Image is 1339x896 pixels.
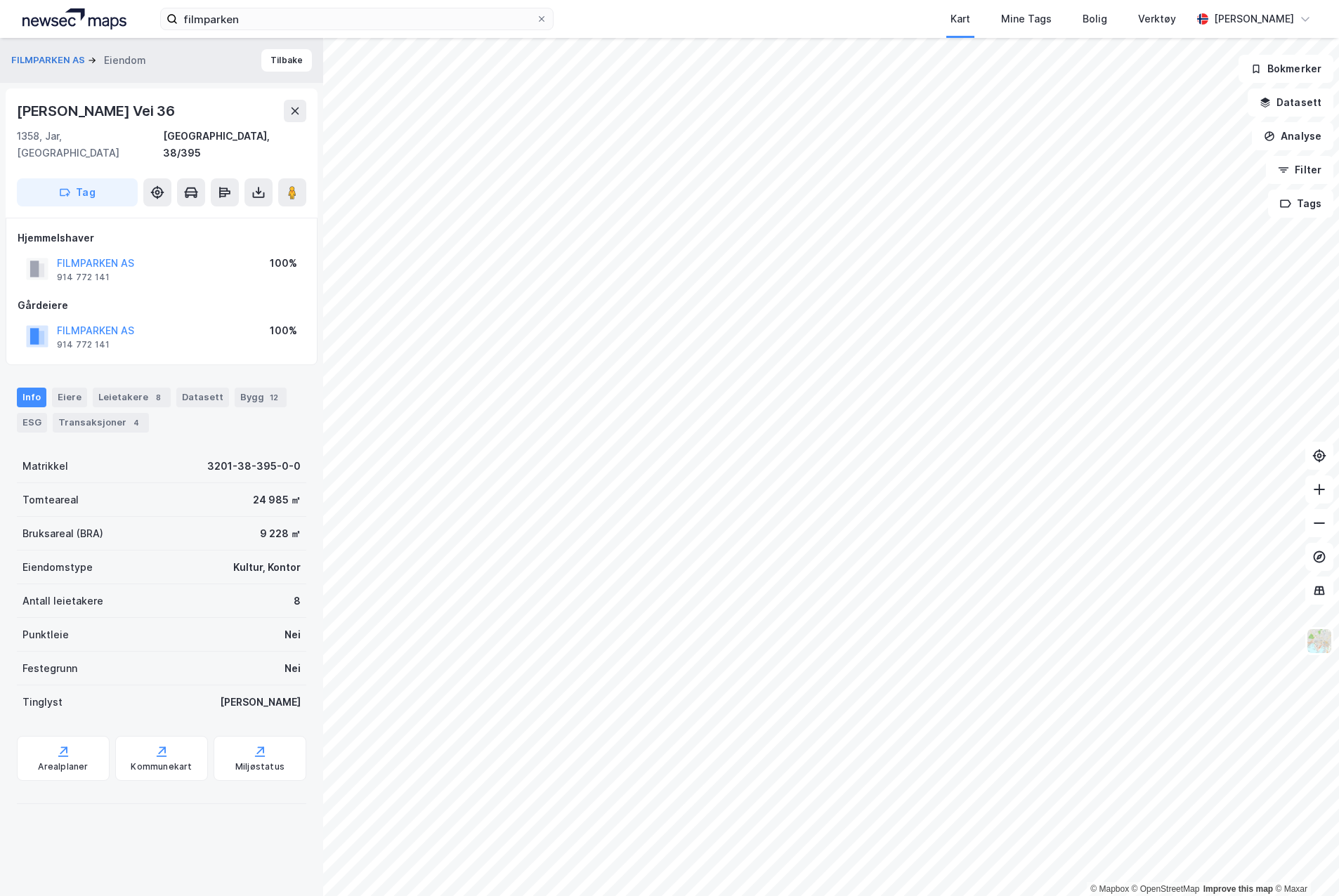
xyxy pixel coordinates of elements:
[1306,628,1333,654] img: Z
[1138,11,1176,27] div: Verktøy
[220,694,301,711] div: [PERSON_NAME]
[17,413,47,433] div: ESG
[294,593,301,610] div: 8
[11,53,88,67] button: FILMPARKEN AS
[38,761,88,772] div: Arealplaner
[1239,55,1333,83] button: Bokmerker
[22,458,68,475] div: Matrikkel
[18,230,306,246] div: Hjemmelshaver
[270,322,297,339] div: 100%
[253,492,301,508] div: 24 985 ㎡
[22,593,103,610] div: Antall leietakere
[22,8,126,29] img: logo.a4113a55bc3d86da70a041830d287a7e.svg
[178,8,536,29] input: Søk på adresse, matrikkel, gårdeiere, leietakere eller personer
[270,255,297,272] div: 100%
[260,525,301,542] div: 9 228 ㎡
[131,761,192,772] div: Kommunekart
[1203,884,1273,894] a: Improve this map
[207,458,301,475] div: 3201-38-395-0-0
[17,100,178,122] div: [PERSON_NAME] Vei 36
[1252,122,1333,150] button: Analyse
[22,694,63,711] div: Tinglyst
[163,128,306,162] div: [GEOGRAPHIC_DATA], 38/395
[22,626,69,643] div: Punktleie
[17,178,138,206] button: Tag
[1268,190,1333,218] button: Tags
[233,559,301,576] div: Kultur, Kontor
[1214,11,1294,27] div: [PERSON_NAME]
[1001,11,1052,27] div: Mine Tags
[1090,884,1129,894] a: Mapbox
[129,416,143,430] div: 4
[52,388,87,407] div: Eiere
[18,297,306,314] div: Gårdeiere
[57,272,110,283] div: 914 772 141
[1269,829,1339,896] iframe: Chat Widget
[22,559,93,576] div: Eiendomstype
[93,388,171,407] div: Leietakere
[104,52,146,69] div: Eiendom
[57,339,110,350] div: 914 772 141
[1083,11,1107,27] div: Bolig
[151,390,165,404] div: 8
[1132,884,1200,894] a: OpenStreetMap
[951,11,970,27] div: Kart
[261,49,312,72] button: Tilbake
[235,388,287,407] div: Bygg
[17,128,163,162] div: 1358, Jar, [GEOGRAPHIC_DATA]
[267,390,281,404] div: 12
[1248,88,1333,117] button: Datasett
[22,525,103,542] div: Bruksareal (BRA)
[285,626,301,643] div: Nei
[285,660,301,677] div: Nei
[1266,156,1333,184] button: Filter
[22,492,79,508] div: Tomteareal
[53,413,149,433] div: Transaksjoner
[176,388,229,407] div: Datasett
[235,761,285,772] div: Miljøstatus
[22,660,77,677] div: Festegrunn
[17,388,46,407] div: Info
